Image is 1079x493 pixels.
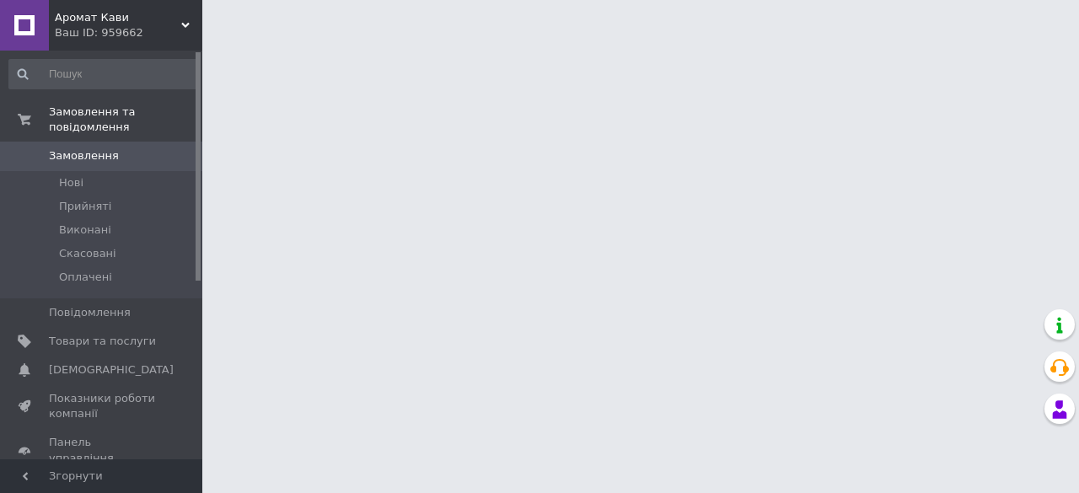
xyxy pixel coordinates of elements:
span: Виконані [59,222,111,238]
span: Показники роботи компанії [49,391,156,421]
div: Ваш ID: 959662 [55,25,202,40]
span: Оплачені [59,270,112,285]
span: Замовлення та повідомлення [49,104,202,135]
span: Прийняті [59,199,111,214]
span: Замовлення [49,148,119,163]
span: [DEMOGRAPHIC_DATA] [49,362,174,378]
span: Нові [59,175,83,190]
span: Повідомлення [49,305,131,320]
span: Скасовані [59,246,116,261]
span: Панель управління [49,435,156,465]
span: Товари та послуги [49,334,156,349]
input: Пошук [8,59,199,89]
span: Аромат Кави [55,10,181,25]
